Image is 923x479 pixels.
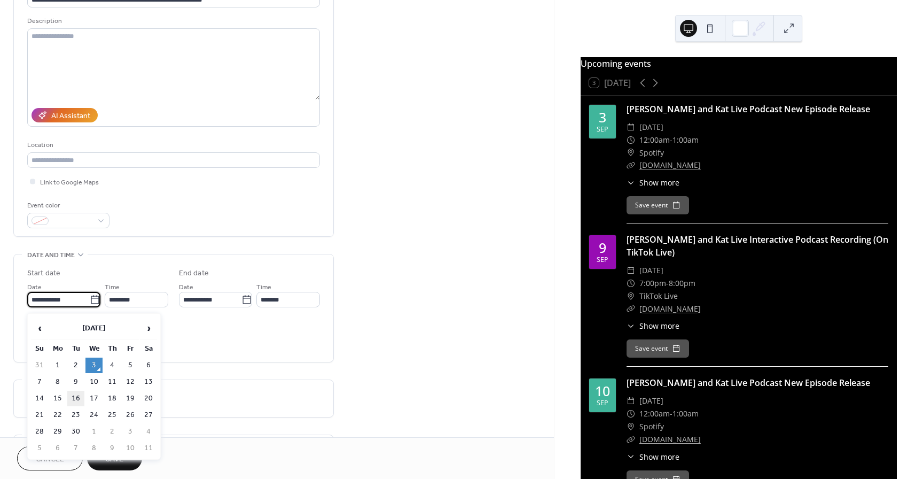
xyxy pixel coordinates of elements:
[627,103,870,115] a: [PERSON_NAME] and Kat Live Podcast New Episode Release
[27,282,42,293] span: Date
[17,446,83,470] button: Cancel
[27,200,107,211] div: Event color
[670,134,672,146] span: -
[627,134,635,146] div: ​
[627,234,888,258] a: [PERSON_NAME] and Kat Live Interactive Podcast Recording (On TikTok Live)
[179,282,193,293] span: Date
[49,407,66,423] td: 22
[595,384,610,398] div: 10
[627,395,635,407] div: ​
[51,111,90,122] div: AI Assistant
[179,268,209,279] div: End date
[627,264,635,277] div: ​
[140,424,157,439] td: 4
[104,374,121,390] td: 11
[104,341,121,357] th: Th
[140,374,157,390] td: 13
[31,341,48,357] th: Su
[627,320,679,331] button: ​Show more
[666,277,669,290] span: -
[67,407,84,423] td: 23
[104,391,121,406] td: 18
[140,441,157,456] td: 11
[140,358,157,373] td: 6
[639,277,666,290] span: 7:00pm
[627,377,870,389] a: [PERSON_NAME] and Kat Live Podcast New Episode Release
[256,282,271,293] span: Time
[105,282,120,293] span: Time
[627,320,635,331] div: ​
[49,341,66,357] th: Mo
[639,264,663,277] span: [DATE]
[104,407,121,423] td: 25
[104,441,121,456] td: 9
[627,303,635,315] div: ​
[27,250,75,261] span: Date and time
[599,241,606,254] div: 9
[140,318,157,339] span: ›
[32,108,98,122] button: AI Assistant
[40,177,99,188] span: Link to Google Maps
[597,400,608,407] div: Sep
[672,407,699,420] span: 1:00am
[31,374,48,390] td: 7
[627,451,679,462] button: ​Show more
[122,407,139,423] td: 26
[627,277,635,290] div: ​
[49,358,66,373] td: 1
[669,277,695,290] span: 8:00pm
[104,358,121,373] td: 4
[31,424,48,439] td: 28
[31,358,48,373] td: 31
[627,177,679,188] button: ​Show more
[32,318,48,339] span: ‹
[581,57,897,70] div: Upcoming events
[122,358,139,373] td: 5
[31,391,48,406] td: 14
[627,196,689,214] button: Save event
[67,341,84,357] th: Tu
[639,134,670,146] span: 12:00am
[85,391,103,406] td: 17
[104,424,121,439] td: 2
[85,424,103,439] td: 1
[140,341,157,357] th: Sa
[639,121,663,134] span: [DATE]
[122,391,139,406] td: 19
[597,257,608,264] div: Sep
[639,434,701,444] a: [DOMAIN_NAME]
[85,374,103,390] td: 10
[49,424,66,439] td: 29
[122,341,139,357] th: Fr
[627,177,635,188] div: ​
[85,407,103,423] td: 24
[27,140,318,151] div: Location
[122,441,139,456] td: 10
[639,304,701,314] a: [DOMAIN_NAME]
[639,160,701,170] a: [DOMAIN_NAME]
[67,424,84,439] td: 30
[122,424,139,439] td: 3
[27,16,318,27] div: Description
[639,177,679,188] span: Show more
[49,317,139,340] th: [DATE]
[627,159,635,172] div: ​
[49,374,66,390] td: 8
[670,407,672,420] span: -
[31,407,48,423] td: 21
[27,268,60,279] div: Start date
[639,420,664,433] span: Spotify
[31,441,48,456] td: 5
[672,134,699,146] span: 1:00am
[639,320,679,331] span: Show more
[627,146,635,159] div: ​
[36,454,64,465] span: Cancel
[67,441,84,456] td: 7
[639,407,670,420] span: 12:00am
[627,290,635,303] div: ​
[597,126,608,133] div: Sep
[85,441,103,456] td: 8
[627,339,689,358] button: Save event
[49,391,66,406] td: 15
